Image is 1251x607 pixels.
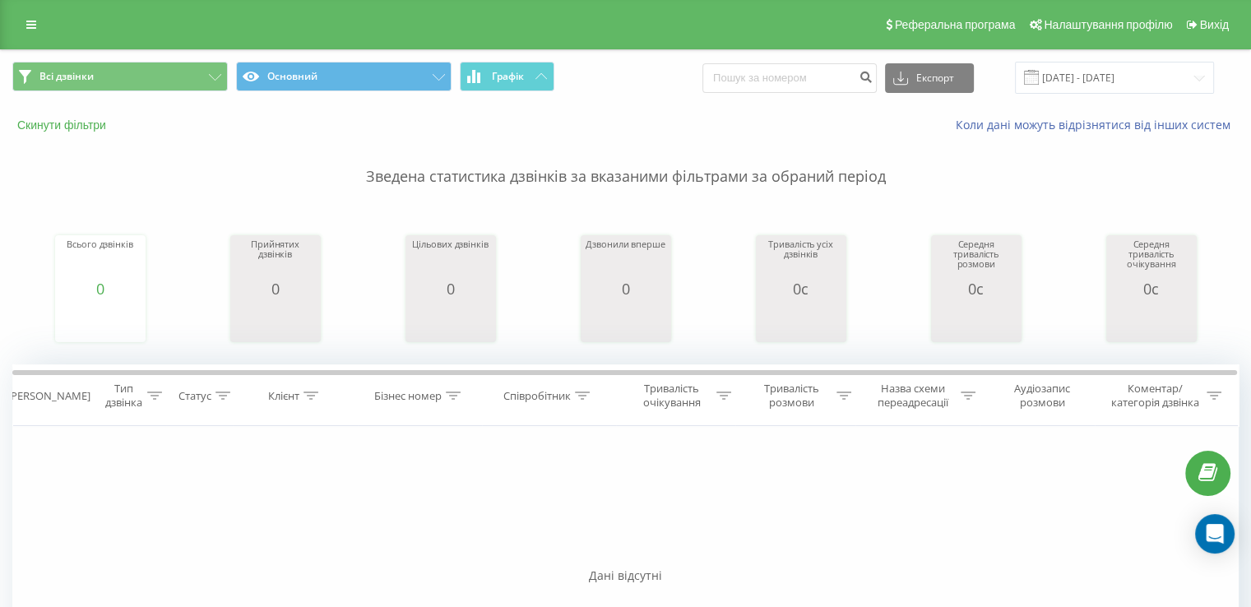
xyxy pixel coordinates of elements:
[1110,280,1193,297] div: 0с
[631,382,713,410] div: Тривалість очікування
[956,117,1239,132] a: Коли дані можуть відрізнятися вiд інших систем
[12,133,1239,188] p: Зведена статистика дзвінків за вказаними фільтрами за обраний період
[412,280,488,297] div: 0
[760,280,842,297] div: 0с
[1200,18,1229,31] span: Вихід
[412,239,488,280] div: Цільових дзвінків
[750,382,832,410] div: Тривалість розмови
[7,389,90,403] div: [PERSON_NAME]
[12,568,1239,584] div: Дані відсутні
[895,18,1016,31] span: Реферальна програма
[1110,239,1193,280] div: Середня тривалість очікування
[760,239,842,280] div: Тривалість усіх дзвінків
[586,239,665,280] div: Дзвонили вперше
[1044,18,1172,31] span: Налаштування профілю
[994,382,1091,410] div: Аудіозапис розмови
[104,382,142,410] div: Тип дзвінка
[234,239,317,280] div: Прийнятих дзвінків
[234,280,317,297] div: 0
[1106,382,1202,410] div: Коментар/категорія дзвінка
[374,389,442,403] div: Бізнес номер
[586,280,665,297] div: 0
[492,71,524,82] span: Графік
[885,63,974,93] button: Експорт
[12,118,114,132] button: Скинути фільтри
[870,382,957,410] div: Назва схеми переадресації
[39,70,94,83] span: Всі дзвінки
[702,63,877,93] input: Пошук за номером
[268,389,299,403] div: Клієнт
[178,389,211,403] div: Статус
[12,62,228,91] button: Всі дзвінки
[67,280,132,297] div: 0
[460,62,554,91] button: Графік
[935,280,1017,297] div: 0с
[67,239,132,280] div: Всього дзвінків
[236,62,452,91] button: Основний
[1195,514,1235,554] div: Open Intercom Messenger
[503,389,571,403] div: Співробітник
[935,239,1017,280] div: Середня тривалість розмови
